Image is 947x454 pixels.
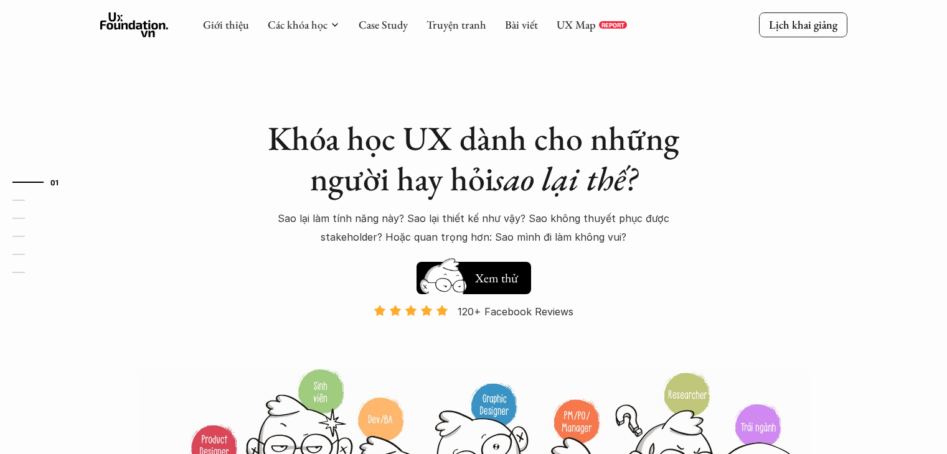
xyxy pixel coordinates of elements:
a: REPORT [599,21,627,29]
a: Giới thiệu [203,17,249,32]
a: Truyện tranh [426,17,486,32]
h5: Xem thử [475,269,521,287]
a: Lịch khai giảng [759,12,847,37]
p: 120+ Facebook Reviews [458,302,573,321]
a: Case Study [359,17,408,32]
a: UX Map [557,17,596,32]
strong: 01 [50,177,59,186]
a: Xem thử [417,256,531,294]
h1: Khóa học UX dành cho những người hay hỏi [256,118,692,199]
p: REPORT [601,21,624,29]
em: sao lại thế? [494,157,637,200]
a: 01 [12,175,72,190]
p: Lịch khai giảng [769,17,837,32]
a: 120+ Facebook Reviews [363,304,585,367]
a: Bài viết [505,17,538,32]
a: Các khóa học [268,17,327,32]
p: Sao lại làm tính năng này? Sao lại thiết kế như vậy? Sao không thuyết phục được stakeholder? Hoặc... [256,209,692,247]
